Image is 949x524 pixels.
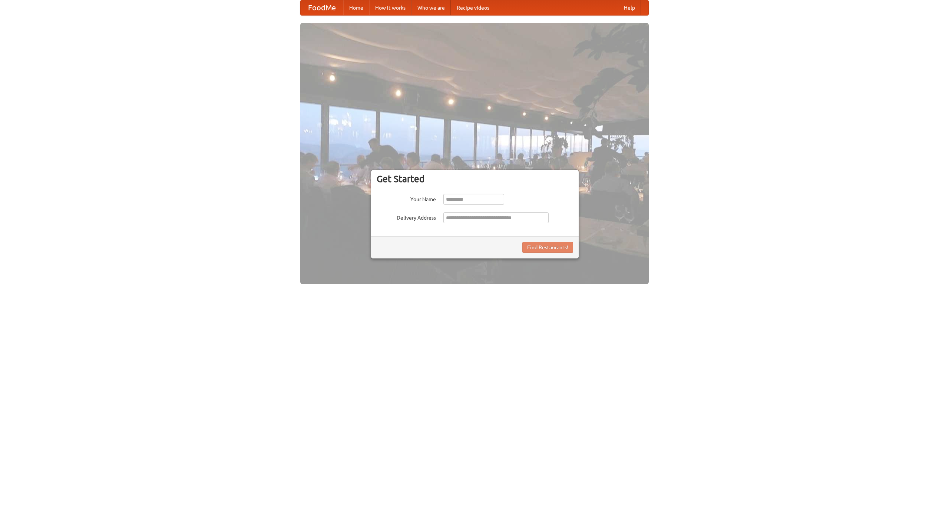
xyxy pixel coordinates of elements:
a: FoodMe [301,0,343,15]
button: Find Restaurants! [522,242,573,253]
a: Help [618,0,641,15]
a: Home [343,0,369,15]
h3: Get Started [377,173,573,184]
label: Your Name [377,194,436,203]
a: Who we are [411,0,451,15]
a: How it works [369,0,411,15]
label: Delivery Address [377,212,436,221]
a: Recipe videos [451,0,495,15]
